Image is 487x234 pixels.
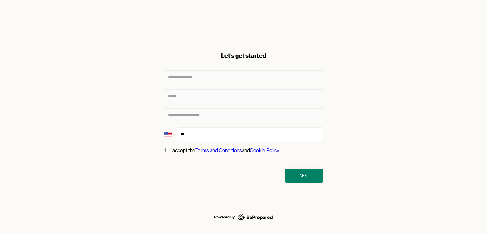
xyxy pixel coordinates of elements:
[250,147,279,153] a: Cookie Policy
[195,147,242,153] a: Terms and Conditions
[285,169,323,183] button: Next
[214,213,235,221] div: Powered By
[170,146,279,155] p: I accept the and
[300,172,309,179] div: Next
[164,51,323,60] div: Let's get started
